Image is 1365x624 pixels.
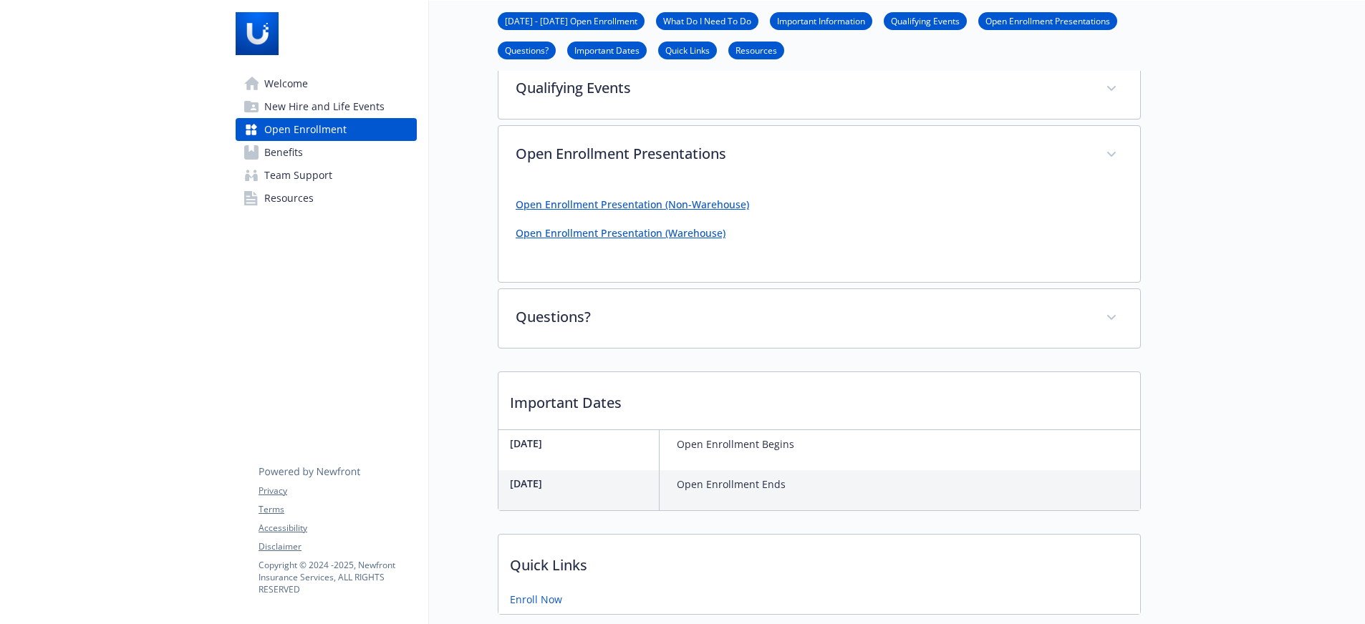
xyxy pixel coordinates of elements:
a: Open Enrollment [236,118,417,141]
a: Open Enrollment Presentation (Non-Warehouse) [516,198,749,211]
a: Questions? [498,43,556,57]
p: Open Enrollment Ends [677,476,786,493]
p: Important Dates [498,372,1140,425]
a: Qualifying Events [884,14,967,27]
a: Open Enrollment Presentation (Warehouse) [516,226,725,240]
div: Qualifying Events [498,60,1140,119]
a: Accessibility [259,522,416,535]
span: Resources [264,187,314,210]
a: Resources [728,43,784,57]
span: Open Enrollment [264,118,347,141]
p: Quick Links [498,535,1140,588]
div: Open Enrollment Presentations [498,126,1140,185]
p: Copyright © 2024 - 2025 , Newfront Insurance Services, ALL RIGHTS RESERVED [259,559,416,595]
p: Open Enrollment Begins [677,436,794,453]
a: Important Information [770,14,872,27]
a: Open Enrollment Presentations [978,14,1117,27]
a: New Hire and Life Events [236,95,417,118]
a: Privacy [259,484,416,497]
a: Quick Links [658,43,717,57]
a: Enroll Now [510,592,562,607]
span: New Hire and Life Events [264,95,385,118]
a: Team Support [236,164,417,187]
a: Disclaimer [259,540,416,553]
div: Questions? [498,289,1140,348]
p: Questions? [516,306,1089,328]
p: [DATE] [510,436,653,451]
a: Benefits [236,141,417,164]
a: Important Dates [567,43,647,57]
p: Qualifying Events [516,77,1089,99]
span: Benefits [264,141,303,164]
a: Terms [259,503,416,516]
p: Open Enrollment Presentations [516,143,1089,165]
a: What Do I Need To Do [656,14,758,27]
span: Welcome [264,72,308,95]
a: Welcome [236,72,417,95]
a: Resources [236,187,417,210]
div: Open Enrollment Presentations [498,185,1140,282]
span: Team Support [264,164,332,187]
a: [DATE] - [DATE] Open Enrollment [498,14,645,27]
p: [DATE] [510,476,653,491]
